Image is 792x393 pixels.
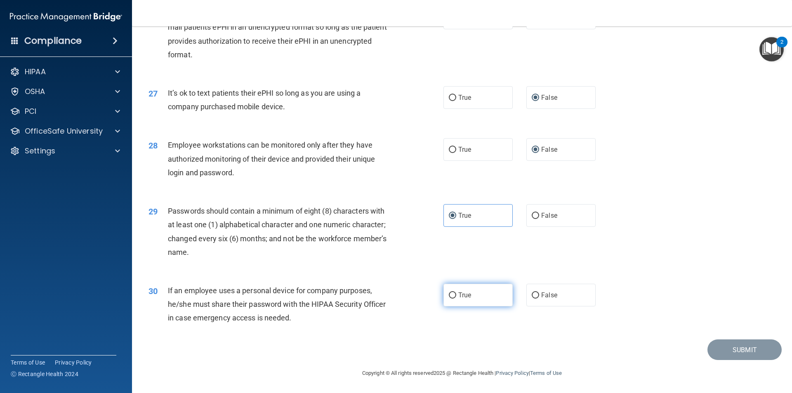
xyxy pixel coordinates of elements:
[458,146,471,153] span: True
[541,212,557,219] span: False
[449,292,456,299] input: True
[10,67,120,77] a: HIPAA
[25,126,103,136] p: OfficeSafe University
[532,147,539,153] input: False
[25,146,55,156] p: Settings
[25,67,46,77] p: HIPAA
[10,9,122,25] img: PMB logo
[449,95,456,101] input: True
[496,370,528,376] a: Privacy Policy
[168,141,375,176] span: Employee workstations can be monitored only after they have authorized monitoring of their device...
[148,141,158,151] span: 28
[541,291,557,299] span: False
[449,213,456,219] input: True
[24,35,82,47] h4: Compliance
[707,339,782,360] button: Submit
[530,370,562,376] a: Terms of Use
[541,94,557,101] span: False
[168,89,361,111] span: It’s ok to text patients their ePHI so long as you are using a company purchased mobile device.
[10,126,120,136] a: OfficeSafe University
[55,358,92,367] a: Privacy Policy
[458,291,471,299] span: True
[10,106,120,116] a: PCI
[458,94,471,101] span: True
[532,95,539,101] input: False
[11,370,78,378] span: Ⓒ Rectangle Health 2024
[532,213,539,219] input: False
[541,146,557,153] span: False
[759,37,784,61] button: Open Resource Center, 2 new notifications
[148,207,158,217] span: 29
[148,286,158,296] span: 30
[11,358,45,367] a: Terms of Use
[25,106,36,116] p: PCI
[449,147,456,153] input: True
[532,292,539,299] input: False
[780,42,783,53] div: 2
[458,212,471,219] span: True
[148,89,158,99] span: 27
[10,87,120,96] a: OSHA
[168,9,389,59] span: Even though regular email is not secure, practices are allowed to e-mail patients ePHI in an unen...
[25,87,45,96] p: OSHA
[168,286,386,322] span: If an employee uses a personal device for company purposes, he/she must share their password with...
[168,207,387,257] span: Passwords should contain a minimum of eight (8) characters with at least one (1) alphabetical cha...
[311,360,613,386] div: Copyright © All rights reserved 2025 @ Rectangle Health | |
[10,146,120,156] a: Settings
